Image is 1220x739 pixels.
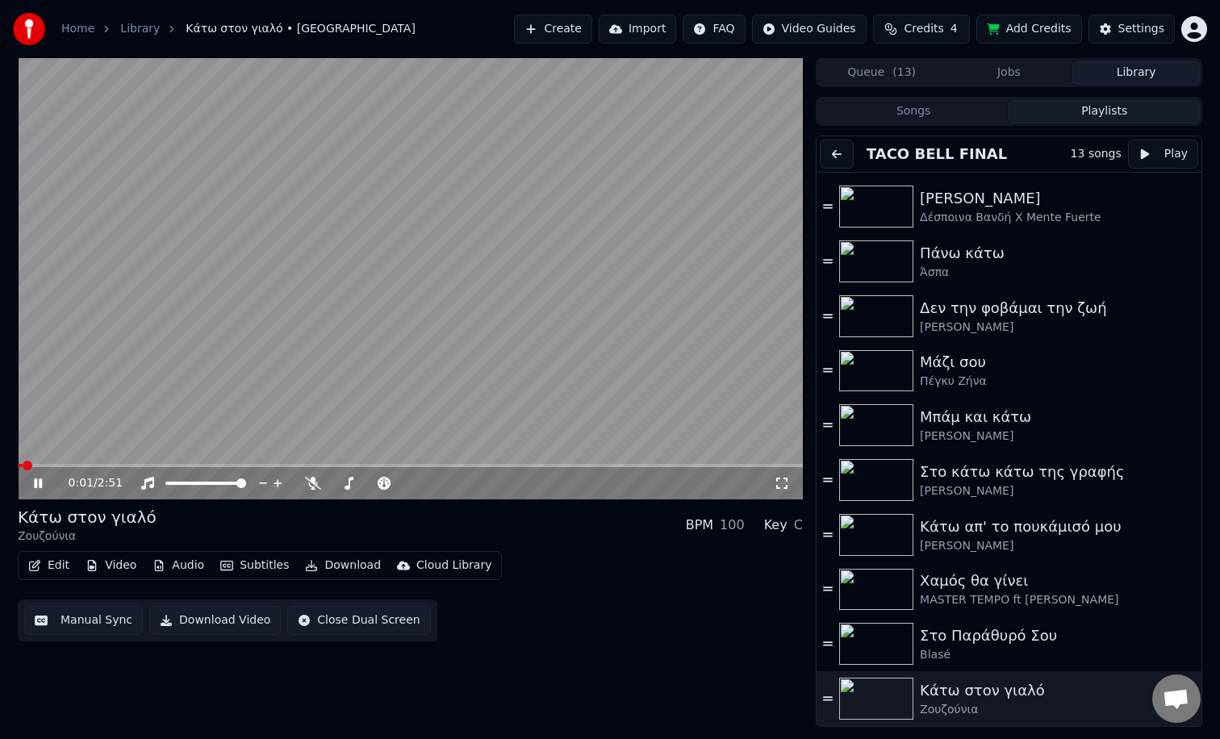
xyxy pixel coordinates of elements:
[1071,146,1122,162] div: 13 songs
[920,319,1195,336] div: [PERSON_NAME]
[818,61,946,85] button: Queue
[186,21,416,37] span: Κάτω στον γιαλό • [GEOGRAPHIC_DATA]
[873,15,970,44] button: Credits4
[764,516,788,535] div: Key
[599,15,676,44] button: Import
[683,15,745,44] button: FAQ
[920,483,1195,499] div: [PERSON_NAME]
[920,624,1195,647] div: Στο Παράθυρό Σου
[904,21,943,37] span: Credits
[860,143,1013,165] button: TACO BELL FINAL
[686,516,713,535] div: BPM
[920,516,1195,538] div: Κάτω απ' το πουκάμισό μου
[920,702,1195,718] div: Ζουζούνια
[1009,100,1200,123] button: Playlists
[920,570,1195,592] div: Χαμός θα γίνει
[69,475,107,491] div: /
[920,679,1195,702] div: Κάτω στον γιαλό
[818,100,1009,123] button: Songs
[892,65,916,81] span: ( 13 )
[720,516,745,535] div: 100
[752,15,867,44] button: Video Guides
[22,554,76,577] button: Edit
[920,647,1195,663] div: Blasé
[287,606,430,635] button: Close Dual Screen
[920,351,1195,374] div: Μάζι σου
[18,528,157,545] div: Ζουζούνια
[1088,15,1175,44] button: Settings
[920,406,1195,428] div: Μπάμ και κάτω
[79,554,143,577] button: Video
[98,475,123,491] span: 2:51
[1072,61,1200,85] button: Library
[920,297,1195,319] div: Δεν την φοβάμαι την ζωή
[146,554,211,577] button: Audio
[946,61,1073,85] button: Jobs
[920,374,1195,390] div: Πέγκυ Ζήνα
[120,21,160,37] a: Library
[514,15,592,44] button: Create
[13,13,45,45] img: youka
[794,516,803,535] div: C
[1118,21,1164,37] div: Settings
[24,606,143,635] button: Manual Sync
[920,428,1195,445] div: [PERSON_NAME]
[18,506,157,528] div: Κάτω στον γιαλό
[416,557,491,574] div: Cloud Library
[299,554,387,577] button: Download
[976,15,1082,44] button: Add Credits
[951,21,958,37] span: 4
[69,475,94,491] span: 0:01
[1152,674,1201,723] a: Open chat
[214,554,295,577] button: Subtitles
[920,592,1195,608] div: MASTER TEMPO ft [PERSON_NAME]
[920,538,1195,554] div: [PERSON_NAME]
[1128,140,1198,169] button: Play
[149,606,281,635] button: Download Video
[61,21,416,37] nav: breadcrumb
[920,461,1195,483] div: Στο κάτω κάτω της γραφής
[920,210,1195,226] div: Δέσποινα Βανδή Χ Mente Fuerte
[920,265,1195,281] div: Άσπα
[61,21,94,37] a: Home
[920,187,1195,210] div: [PERSON_NAME]
[920,242,1195,265] div: Πάνω κάτω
